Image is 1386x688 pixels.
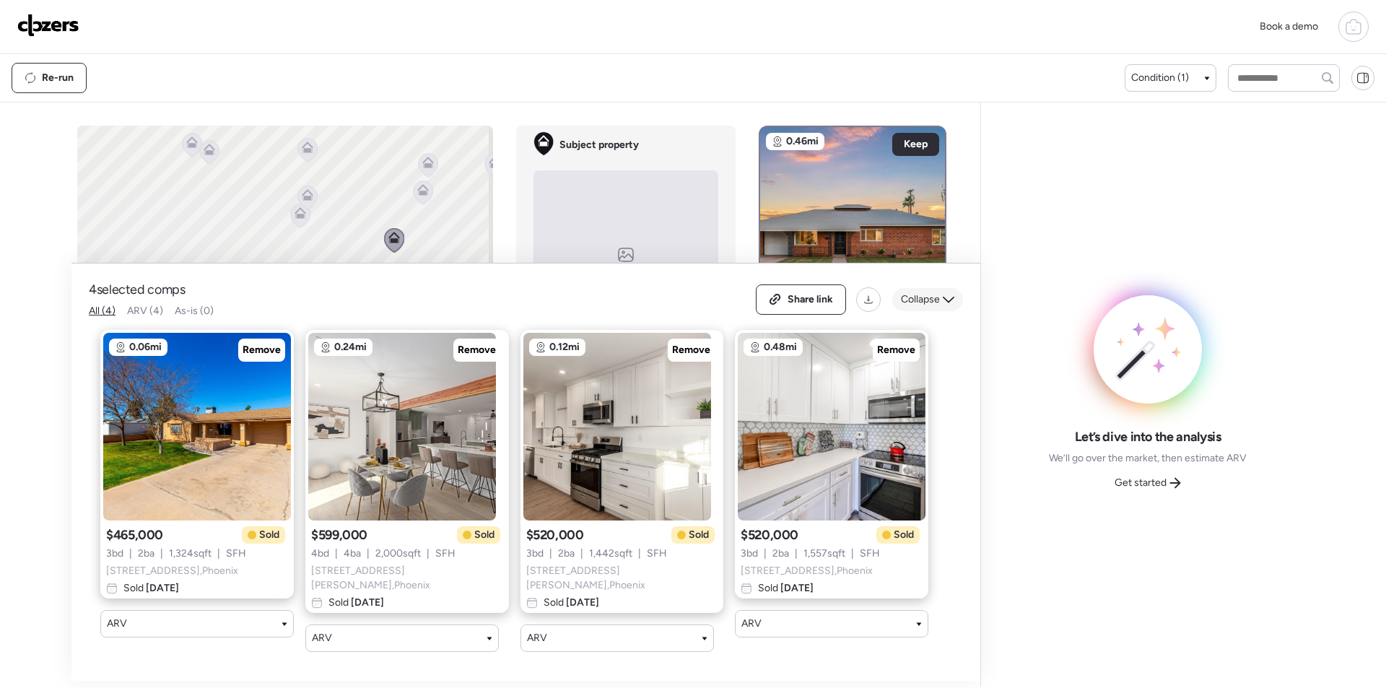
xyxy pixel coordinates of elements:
[1049,451,1247,466] span: We’ll go over the market, then estimate ARV
[1260,20,1318,32] span: Book a demo
[127,305,163,317] span: ARV (4)
[42,71,74,85] span: Re-run
[129,547,132,561] span: |
[160,547,163,561] span: |
[877,343,915,357] span: Remove
[904,137,928,152] span: Keep
[851,547,854,561] span: |
[311,526,367,544] span: $599,000
[526,564,718,593] span: [STREET_ADDRESS][PERSON_NAME] , Phoenix
[312,631,332,645] span: ARV
[375,547,421,561] span: 2,000 sqft
[526,547,544,561] span: 3 bd
[129,340,162,354] span: 0.06mi
[741,617,762,631] span: ARV
[741,547,758,561] span: 3 bd
[217,547,220,561] span: |
[17,14,79,37] img: Logo
[527,631,547,645] span: ARV
[559,138,639,152] span: Subject property
[89,305,115,317] span: All (4)
[741,526,798,544] span: $520,000
[106,564,238,578] span: [STREET_ADDRESS] , Phoenix
[894,528,914,542] span: Sold
[564,596,599,609] span: [DATE]
[169,547,212,561] span: 1,324 sqft
[1131,71,1189,85] span: Condition (1)
[589,547,632,561] span: 1,442 sqft
[175,305,214,317] span: As-is (0)
[89,281,186,298] span: 4 selected comps
[106,547,123,561] span: 3 bd
[138,547,154,561] span: 2 ba
[549,547,552,561] span: |
[786,134,819,149] span: 0.46mi
[144,582,179,594] span: [DATE]
[860,547,880,561] span: SFH
[107,617,127,631] span: ARV
[1075,428,1221,445] span: Let’s dive into the analysis
[772,547,789,561] span: 2 ba
[672,343,710,357] span: Remove
[580,547,583,561] span: |
[458,343,496,357] span: Remove
[803,547,845,561] span: 1,557 sqft
[1115,476,1167,490] span: Get started
[549,340,580,354] span: 0.12mi
[243,343,281,357] span: Remove
[647,547,667,561] span: SFH
[344,547,361,561] span: 4 ba
[558,547,575,561] span: 2 ba
[758,581,814,596] span: Sold
[795,547,798,561] span: |
[788,292,833,307] span: Share link
[123,581,179,596] span: Sold
[689,528,709,542] span: Sold
[259,528,279,542] span: Sold
[764,340,797,354] span: 0.48mi
[764,547,767,561] span: |
[741,564,873,578] span: [STREET_ADDRESS] , Phoenix
[610,262,642,274] span: No image
[427,547,430,561] span: |
[311,547,329,561] span: 4 bd
[638,547,641,561] span: |
[367,547,370,561] span: |
[901,292,940,307] span: Collapse
[435,547,456,561] span: SFH
[226,547,246,561] span: SFH
[778,582,814,594] span: [DATE]
[334,340,367,354] span: 0.24mi
[106,526,163,544] span: $465,000
[544,596,599,610] span: Sold
[349,596,384,609] span: [DATE]
[311,564,503,593] span: [STREET_ADDRESS][PERSON_NAME] , Phoenix
[328,596,384,610] span: Sold
[526,526,584,544] span: $520,000
[335,547,338,561] span: |
[474,528,494,542] span: Sold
